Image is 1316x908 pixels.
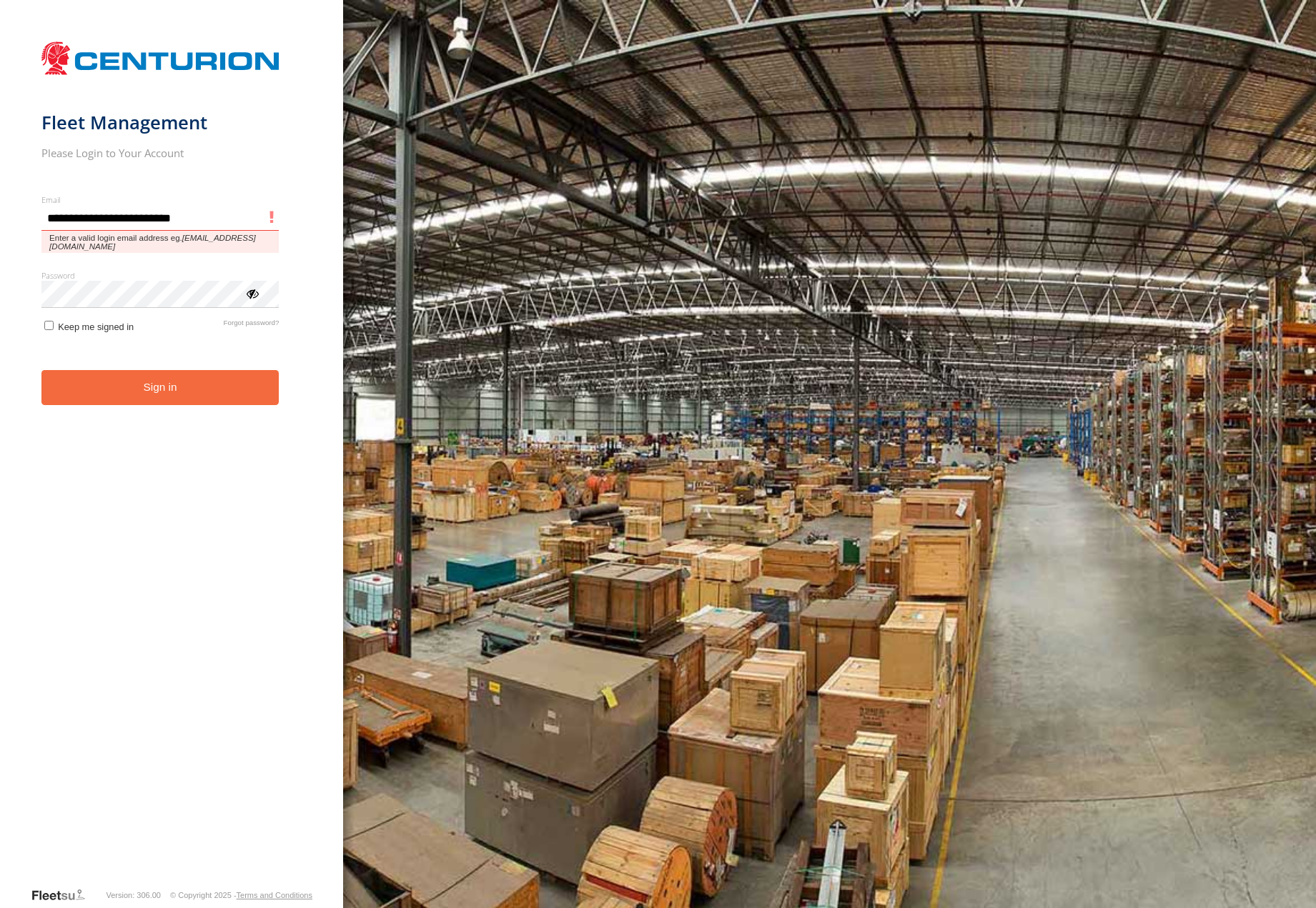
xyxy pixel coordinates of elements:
[170,891,312,899] div: © Copyright 2025 -
[41,231,279,253] span: Enter a valid login email address eg.
[41,111,279,134] h1: Fleet Management
[244,286,259,300] div: ViewPassword
[107,891,161,899] div: Version: 306.00
[44,321,54,330] input: Keep me signed in
[41,34,302,887] form: main
[41,194,279,205] label: Email
[41,146,279,160] h2: Please Login to Your Account
[58,321,134,332] span: Keep me signed in
[224,319,279,332] a: Forgot password?
[41,370,279,405] button: Sign in
[49,234,256,251] em: [EMAIL_ADDRESS][DOMAIN_NAME]
[41,270,279,281] label: Password
[237,891,312,899] a: Terms and Conditions
[41,40,279,76] img: Centurion Transport
[31,888,97,902] a: Visit our Website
